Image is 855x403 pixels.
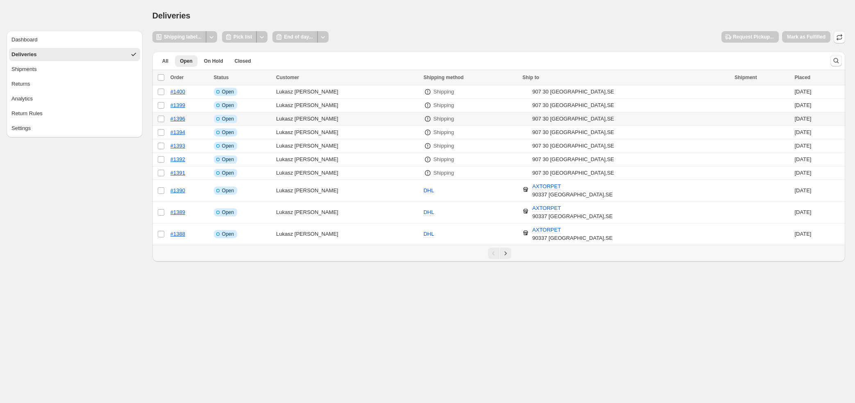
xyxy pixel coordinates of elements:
[532,205,561,212] span: AXTORPET
[429,166,459,180] button: Shipping
[830,55,842,66] button: Search and filter results
[794,75,810,80] span: Placed
[794,187,811,194] time: Thursday, September 11, 2025 at 6:33:42 PM
[429,99,459,112] button: Shipping
[9,48,140,61] button: Deliveries
[532,226,612,242] div: 90337 [GEOGRAPHIC_DATA] , SE
[532,128,614,137] div: 907 30 [GEOGRAPHIC_DATA] , SE
[170,231,185,237] a: #1388
[9,107,140,120] button: Return Rules
[794,231,811,237] time: Thursday, September 11, 2025 at 12:09:36 PM
[794,143,811,149] time: Thursday, September 11, 2025 at 7:05:15 PM
[222,187,234,194] span: Open
[222,170,234,176] span: Open
[794,102,811,108] time: Friday, September 12, 2025 at 6:50:02 AM
[527,223,566,237] button: AXTORPET
[274,139,421,153] td: Lukasz [PERSON_NAME]
[11,95,33,103] div: Analytics
[274,180,421,202] td: Lukasz [PERSON_NAME]
[794,209,811,215] time: Thursday, September 11, 2025 at 12:27:08 PM
[9,92,140,105] button: Analytics
[735,75,757,80] span: Shipment
[274,202,421,223] td: Lukasz [PERSON_NAME]
[429,112,459,125] button: Shipping
[274,166,421,180] td: Lukasz [PERSON_NAME]
[9,122,140,135] button: Settings
[794,89,811,95] time: Friday, September 12, 2025 at 7:03:56 AM
[532,101,614,109] div: 907 30 [GEOGRAPHIC_DATA] , SE
[170,156,185,162] a: #1392
[794,170,811,176] time: Thursday, September 11, 2025 at 6:36:27 PM
[424,75,464,80] span: Shipping method
[180,58,193,64] span: Open
[429,126,459,139] button: Shipping
[11,80,30,88] div: Returns
[424,231,434,237] span: DHL
[532,183,561,190] span: AXTORPET
[527,180,566,193] button: AXTORPET
[170,116,185,122] a: #1396
[11,50,36,59] div: Deliveries
[274,153,421,166] td: Lukasz [PERSON_NAME]
[527,202,566,215] button: AXTORPET
[532,169,614,177] div: 907 30 [GEOGRAPHIC_DATA] , SE
[222,156,234,163] span: Open
[433,142,454,150] p: Shipping
[152,245,845,262] nav: Pagination
[170,89,185,95] a: #1400
[433,155,454,164] p: Shipping
[419,228,439,241] button: DHL
[222,143,234,149] span: Open
[170,75,184,80] span: Order
[429,139,459,153] button: Shipping
[274,99,421,112] td: Lukasz [PERSON_NAME]
[532,115,614,123] div: 907 30 [GEOGRAPHIC_DATA] , SE
[170,102,185,108] a: #1399
[433,115,454,123] p: Shipping
[11,124,31,132] div: Settings
[9,77,140,91] button: Returns
[794,116,811,122] time: Friday, September 12, 2025 at 5:17:33 AM
[204,58,223,64] span: On Hold
[522,75,539,80] span: Ship to
[276,75,299,80] span: Customer
[532,227,561,234] span: AXTORPET
[11,36,38,44] div: Dashboard
[274,126,421,139] td: Lukasz [PERSON_NAME]
[274,112,421,126] td: Lukasz [PERSON_NAME]
[170,187,185,194] a: #1390
[274,223,421,245] td: Lukasz [PERSON_NAME]
[222,129,234,136] span: Open
[9,33,140,46] button: Dashboard
[532,155,614,164] div: 907 30 [GEOGRAPHIC_DATA] , SE
[214,75,229,80] span: Status
[162,58,168,64] span: All
[500,248,511,259] button: Next
[419,184,439,197] button: DHL
[222,116,234,122] span: Open
[170,209,185,215] a: #1389
[170,170,185,176] a: #1391
[433,169,454,177] p: Shipping
[433,101,454,109] p: Shipping
[424,187,434,194] span: DHL
[170,129,185,135] a: #1394
[274,85,421,99] td: Lukasz [PERSON_NAME]
[424,209,434,215] span: DHL
[433,88,454,96] p: Shipping
[11,109,43,118] div: Return Rules
[794,156,811,162] time: Thursday, September 11, 2025 at 6:59:02 PM
[419,206,439,219] button: DHL
[235,58,251,64] span: Closed
[532,182,612,199] div: 90337 [GEOGRAPHIC_DATA] , SE
[222,231,234,237] span: Open
[532,142,614,150] div: 907 30 [GEOGRAPHIC_DATA] , SE
[170,143,185,149] a: #1393
[532,88,614,96] div: 907 30 [GEOGRAPHIC_DATA] , SE
[429,153,459,166] button: Shipping
[222,209,234,216] span: Open
[222,89,234,95] span: Open
[433,128,454,137] p: Shipping
[429,85,459,98] button: Shipping
[9,63,140,76] button: Shipments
